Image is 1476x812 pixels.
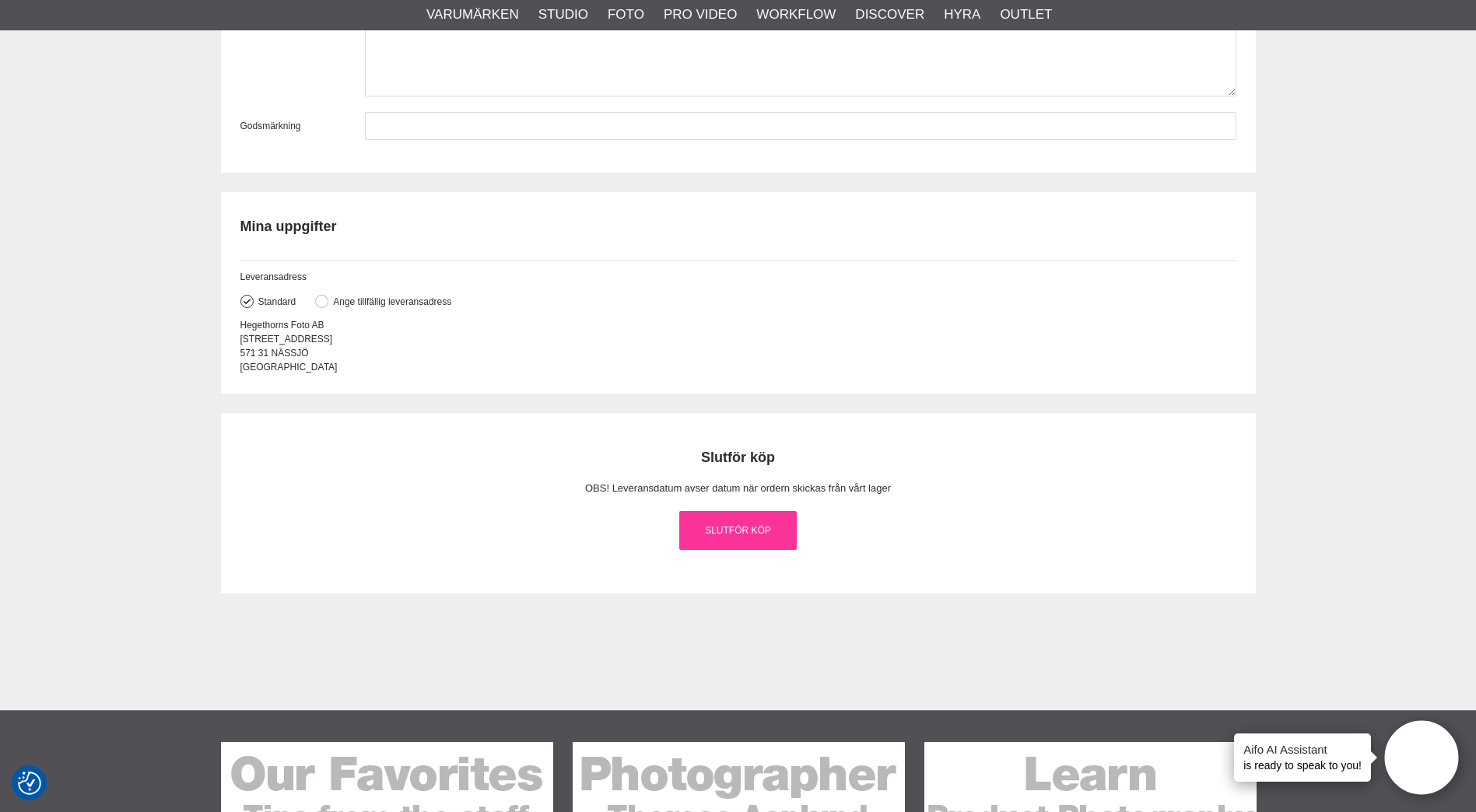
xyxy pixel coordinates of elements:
p: OBS! Leveransdatum avser datum när ordern skickas från vårt lager [260,481,1217,497]
span: Hegethorns Foto AB [240,320,324,331]
h2: Mina uppgifter [240,217,1236,236]
label: Standard [254,296,296,307]
a: Studio [538,5,588,25]
label: Ange tillfällig leveransadress [328,296,451,307]
a: Pro Video [664,5,737,25]
span: Leveransadress [240,271,307,282]
button: Samtyckesinställningar [18,769,41,797]
a: Slutför köp [679,511,798,550]
h4: Aifo AI Assistant [1243,741,1362,758]
img: Revisit consent button [18,772,41,795]
span: [STREET_ADDRESS] [240,334,333,345]
label: Godsmärkning [240,119,365,133]
span: 571 31 NÄSSJÖ [240,348,309,359]
h2: Slutför köp [260,448,1217,467]
a: Varumärken [426,5,519,25]
div: is ready to speak to you! [1234,733,1371,782]
a: Hyra [944,5,980,25]
a: Outlet [1000,5,1052,25]
a: Discover [855,5,924,25]
a: Workflow [756,5,836,25]
label: Meddelande [240,19,365,96]
span: [GEOGRAPHIC_DATA] [240,362,338,373]
a: Foto [608,5,644,25]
